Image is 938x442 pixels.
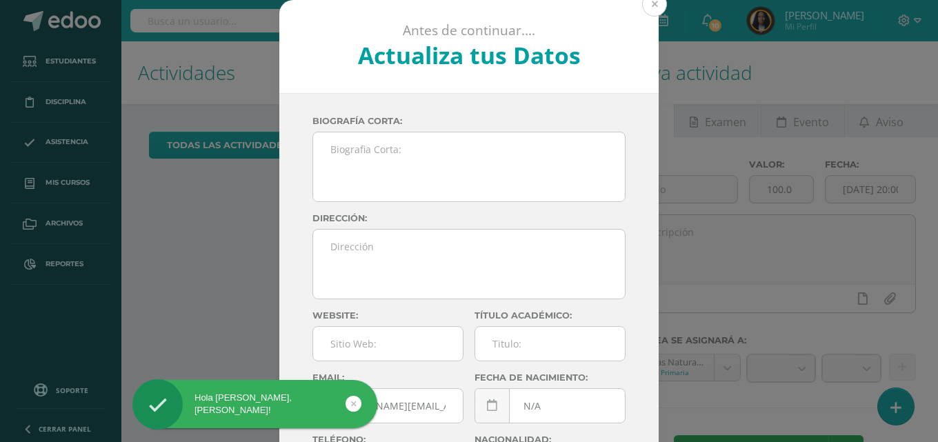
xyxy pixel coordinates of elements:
[313,327,463,361] input: Sitio Web:
[312,310,463,321] label: Website:
[475,372,626,383] label: Fecha de nacimiento:
[317,39,622,71] h2: Actualiza tus Datos
[312,372,463,383] label: Email:
[132,392,377,416] div: Hola [PERSON_NAME], [PERSON_NAME]!
[475,310,626,321] label: Título académico:
[312,213,626,223] label: Dirección:
[312,116,626,126] label: Biografía corta:
[475,389,625,423] input: Fecha de Nacimiento:
[475,327,625,361] input: Titulo:
[317,22,622,39] p: Antes de continuar....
